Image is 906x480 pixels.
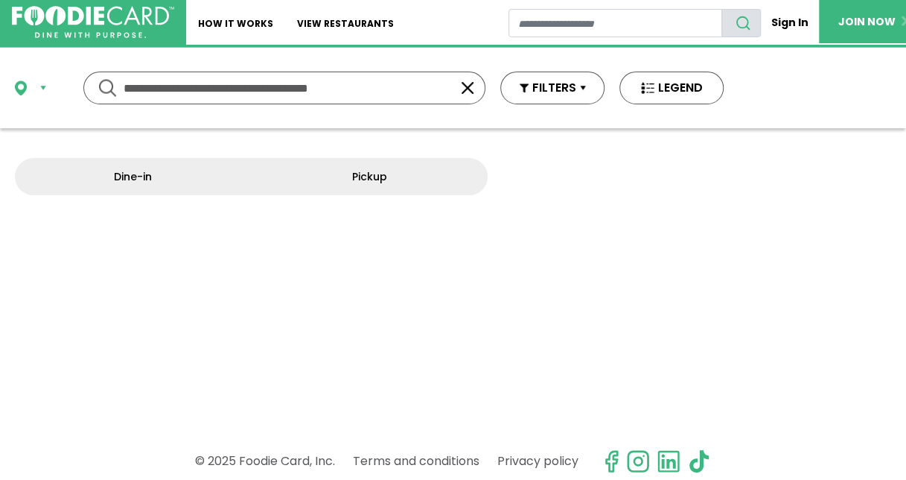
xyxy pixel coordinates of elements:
button: FILTERS [500,72,604,104]
a: Sign In [761,9,819,37]
a: Privacy policy [497,448,578,474]
button: search [721,9,761,37]
input: restaurant search [508,9,723,37]
a: Dine-in [15,158,252,195]
a: Pickup [252,158,488,195]
svg: check us out on facebook [599,449,623,473]
button: LEGEND [619,72,724,104]
img: linkedin.svg [657,449,680,473]
a: Terms and conditions [353,448,479,474]
img: tiktok.svg [687,449,711,473]
p: © 2025 Foodie Card, Inc. [195,448,335,474]
img: FoodieCard; Eat, Drink, Save, Donate [12,6,174,39]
